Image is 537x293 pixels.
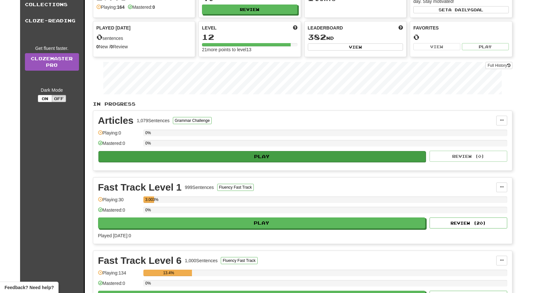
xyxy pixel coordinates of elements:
button: Review (20) [430,217,507,229]
strong: 164 [117,5,124,10]
span: a daily [448,7,470,12]
div: 3.003% [145,196,154,203]
span: Leaderboard [308,25,343,31]
span: This week in points, UTC [398,25,403,31]
button: Review (0) [430,151,507,162]
button: On [38,95,52,102]
span: Level [202,25,217,31]
div: Mastered: 0 [98,207,140,217]
div: Playing: 0 [98,130,140,140]
button: Play [98,217,426,229]
span: 382 [308,32,326,41]
div: Playing: [96,4,125,10]
button: Review [202,5,297,14]
button: Play [462,43,509,50]
strong: 0 [96,44,99,49]
button: View [413,43,460,50]
div: Dark Mode [25,87,79,93]
a: ClozemasterPro [25,53,79,71]
div: Articles [98,116,134,125]
div: Playing: 30 [98,196,140,207]
div: New / Review [96,43,192,50]
button: Fluency Fast Track [221,257,257,264]
button: Fluency Fast Track [217,184,254,191]
div: Mastered: 0 [98,280,140,291]
button: Seta dailygoal [413,6,509,13]
div: 13.4% [145,270,192,276]
span: Open feedback widget [5,284,54,291]
div: 999 Sentences [185,184,214,191]
span: Played [DATE]: 0 [98,233,131,238]
button: View [308,43,403,51]
strong: 0 [152,5,155,10]
button: Off [52,95,66,102]
button: Play [98,151,426,162]
div: nd [308,33,403,41]
strong: 0 [110,44,113,49]
div: 1,079 Sentences [137,117,170,124]
div: 12 [202,33,297,41]
a: Cloze-Reading [20,13,84,29]
div: 21 more points to level 13 [202,46,297,53]
div: Mastered: 0 [98,140,140,151]
div: 1,000 Sentences [185,257,218,264]
button: Full History [486,62,512,69]
div: sentences [96,33,192,41]
button: Grammar Challenge [173,117,212,124]
p: In Progress [93,101,512,107]
div: Fast Track Level 1 [98,182,182,192]
div: Favorites [413,25,509,31]
div: Fast Track Level 6 [98,256,182,265]
div: Get fluent faster. [25,45,79,52]
div: Playing: 134 [98,270,140,280]
div: 0 [413,33,509,41]
div: Mastered: [128,4,155,10]
span: Played [DATE] [96,25,131,31]
span: Score more points to level up [293,25,297,31]
span: 0 [96,32,103,41]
